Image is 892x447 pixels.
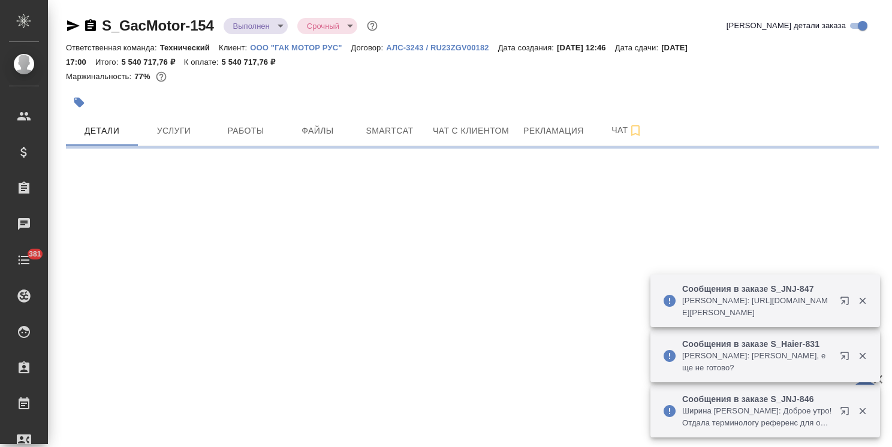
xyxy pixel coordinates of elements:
p: Сообщения в заказе S_JNJ-847 [682,283,832,295]
button: Доп статусы указывают на важность/срочность заказа [364,18,380,34]
span: Smartcat [361,123,418,138]
button: Закрыть [850,295,875,306]
button: Добавить тэг [66,89,92,116]
span: Работы [217,123,275,138]
p: [PERSON_NAME]: [URL][DOMAIN_NAME][PERSON_NAME] [682,295,832,319]
p: АЛС-3243 / RU23ZGV00182 [386,43,498,52]
p: Сообщения в заказе S_Haier-831 [682,338,832,350]
button: Закрыть [850,406,875,416]
span: Рекламация [523,123,584,138]
p: Ответственная команда: [66,43,160,52]
p: Ширина [PERSON_NAME]: Доброе утро! Отдала терминологу референс для обработки [682,405,832,429]
p: 77% [134,72,153,81]
p: Дата создания: [498,43,557,52]
button: Открыть в новой вкладке [833,399,861,428]
span: Чат [598,123,656,138]
div: Выполнен [297,18,357,34]
button: Скопировать ссылку [83,19,98,33]
p: Дата сдачи: [615,43,661,52]
div: Выполнен [224,18,288,34]
span: Детали [73,123,131,138]
a: ООО "ГАК МОТОР РУС" [250,42,351,52]
svg: Подписаться [628,123,643,138]
p: 5 540 717,76 ₽ [121,58,183,67]
p: К оплате: [184,58,222,67]
a: АЛС-3243 / RU23ZGV00182 [386,42,498,52]
p: Технический [160,43,219,52]
p: 5 540 717,76 ₽ [222,58,284,67]
span: Услуги [145,123,203,138]
p: Маржинальность: [66,72,134,81]
span: 381 [22,248,49,260]
button: Закрыть [850,351,875,361]
p: Договор: [351,43,387,52]
p: ООО "ГАК МОТОР РУС" [250,43,351,52]
span: [PERSON_NAME] детали заказа [727,20,846,32]
p: Итого: [95,58,121,67]
button: Открыть в новой вкладке [833,289,861,318]
button: Открыть в новой вкладке [833,344,861,373]
p: Сообщения в заказе S_JNJ-846 [682,393,832,405]
p: [DATE] 12:46 [557,43,615,52]
button: Срочный [303,21,343,31]
a: 381 [3,245,45,275]
button: Скопировать ссылку для ЯМессенджера [66,19,80,33]
p: [PERSON_NAME]: [PERSON_NAME], еще не готово? [682,350,832,374]
span: Файлы [289,123,346,138]
button: 1043765.69 RUB; [153,69,169,84]
p: Клиент: [219,43,250,52]
span: Чат с клиентом [433,123,509,138]
button: Выполнен [230,21,273,31]
a: S_GacMotor-154 [102,17,214,34]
